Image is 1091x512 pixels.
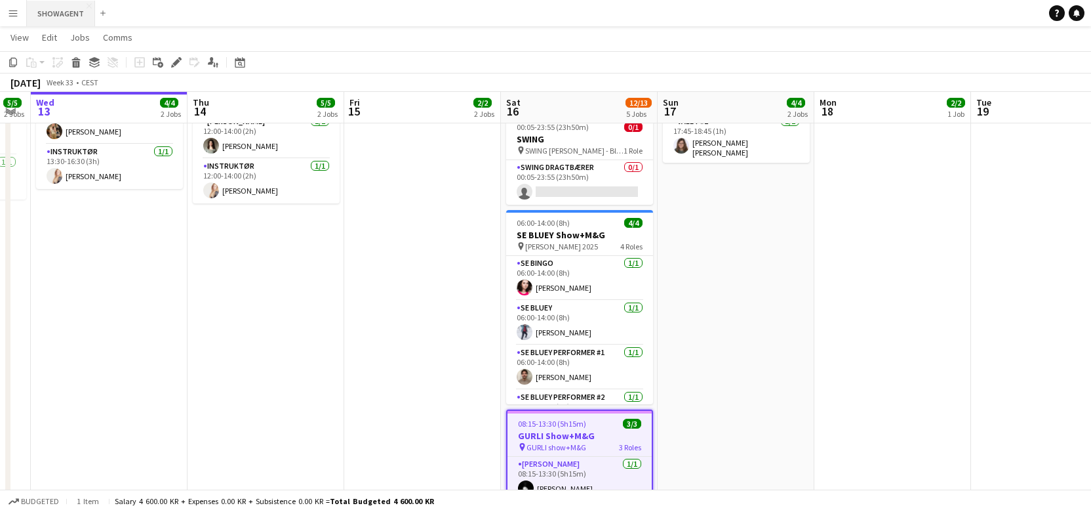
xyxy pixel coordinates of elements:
[525,242,598,251] span: [PERSON_NAME] 2025
[72,496,104,506] span: 1 item
[70,32,90,43] span: Jobs
[947,98,965,108] span: 2/2
[473,98,492,108] span: 2/2
[191,104,209,119] span: 14
[661,104,679,119] span: 17
[507,430,652,442] h3: GURLI Show+M&G
[818,104,837,119] span: 18
[115,496,434,506] div: Salary 4 600.00 KR + Expenses 0.00 KR + Subsistence 0.00 KR =
[347,104,360,119] span: 15
[624,218,643,228] span: 4/4
[21,497,59,506] span: Budgeted
[27,1,95,26] button: SHOWAGENT
[624,146,643,156] span: 1 Role
[193,114,340,159] app-card-role: [PERSON_NAME]1/112:00-14:00 (2h)[PERSON_NAME]
[624,122,643,132] span: 0/1
[976,96,991,108] span: Tue
[787,98,805,108] span: 4/4
[620,242,643,251] span: 4 Roles
[330,496,434,506] span: Total Budgeted 4 600.00 KR
[317,98,335,108] span: 5/5
[160,98,178,108] span: 4/4
[526,442,586,452] span: GURLI show+M&G
[42,32,57,43] span: Edit
[506,256,653,301] app-card-role: SE BINGO1/106:00-14:00 (8h)[PERSON_NAME]
[10,76,41,89] div: [DATE]
[3,98,22,108] span: 5/5
[506,301,653,345] app-card-role: SE BLUEY1/106:00-14:00 (8h)[PERSON_NAME]
[787,109,808,119] div: 2 Jobs
[663,96,679,108] span: Sun
[317,109,338,119] div: 2 Jobs
[4,109,24,119] div: 2 Jobs
[506,133,653,145] h3: SWING
[947,109,964,119] div: 1 Job
[5,29,34,46] a: View
[623,419,641,429] span: 3/3
[193,68,340,203] app-job-card: 12:00-14:00 (2h)2/2[PERSON_NAME] prøve Showagent Studios2 Roles[PERSON_NAME]1/112:00-14:00 (2h)[P...
[974,104,991,119] span: 19
[626,109,651,119] div: 5 Jobs
[506,229,653,241] h3: SE BLUEY Show+M&G
[506,390,653,438] app-card-role: SE BLUEY Performer #21/106:00-14:00 (8h)
[193,159,340,203] app-card-role: INSTRUKTØR1/112:00-14:00 (2h)[PERSON_NAME]
[517,122,589,132] span: 00:05-23:55 (23h50m)
[506,114,653,205] app-job-card: 00:05-23:55 (23h50m)0/1SWING SWING [PERSON_NAME] - Bluey, PAW, Gurli1 RoleSWING Dragtbærer0/100:0...
[619,442,641,452] span: 3 Roles
[34,104,54,119] span: 13
[517,218,570,228] span: 06:00-14:00 (8h)
[474,109,494,119] div: 2 Jobs
[10,32,29,43] span: View
[81,77,98,87] div: CEST
[504,104,521,119] span: 16
[525,146,624,156] span: SWING [PERSON_NAME] - Bluey, PAW, Gurli
[507,457,652,501] app-card-role: [PERSON_NAME]1/108:15-13:30 (5h15m)[PERSON_NAME]
[506,345,653,390] app-card-role: SE BLUEY Performer #11/106:00-14:00 (8h)[PERSON_NAME]
[65,29,95,46] a: Jobs
[37,29,62,46] a: Edit
[506,160,653,205] app-card-role: SWING Dragtbærer0/100:05-23:55 (23h50m)
[349,96,360,108] span: Fri
[193,96,209,108] span: Thu
[625,98,652,108] span: 12/13
[103,32,132,43] span: Comms
[663,114,810,163] app-card-role: Valet #11/117:45-18:45 (1h)[PERSON_NAME] [PERSON_NAME] [PERSON_NAME]
[7,494,61,509] button: Budgeted
[820,96,837,108] span: Mon
[506,210,653,404] app-job-card: 06:00-14:00 (8h)4/4SE BLUEY Show+M&G [PERSON_NAME] 20254 RolesSE BINGO1/106:00-14:00 (8h)[PERSON_...
[161,109,181,119] div: 2 Jobs
[43,77,76,87] span: Week 33
[98,29,138,46] a: Comms
[36,96,54,108] span: Wed
[36,144,183,189] app-card-role: INSTRUKTØR1/113:30-16:30 (3h)[PERSON_NAME]
[506,96,521,108] span: Sat
[518,419,586,429] span: 08:15-13:30 (5h15m)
